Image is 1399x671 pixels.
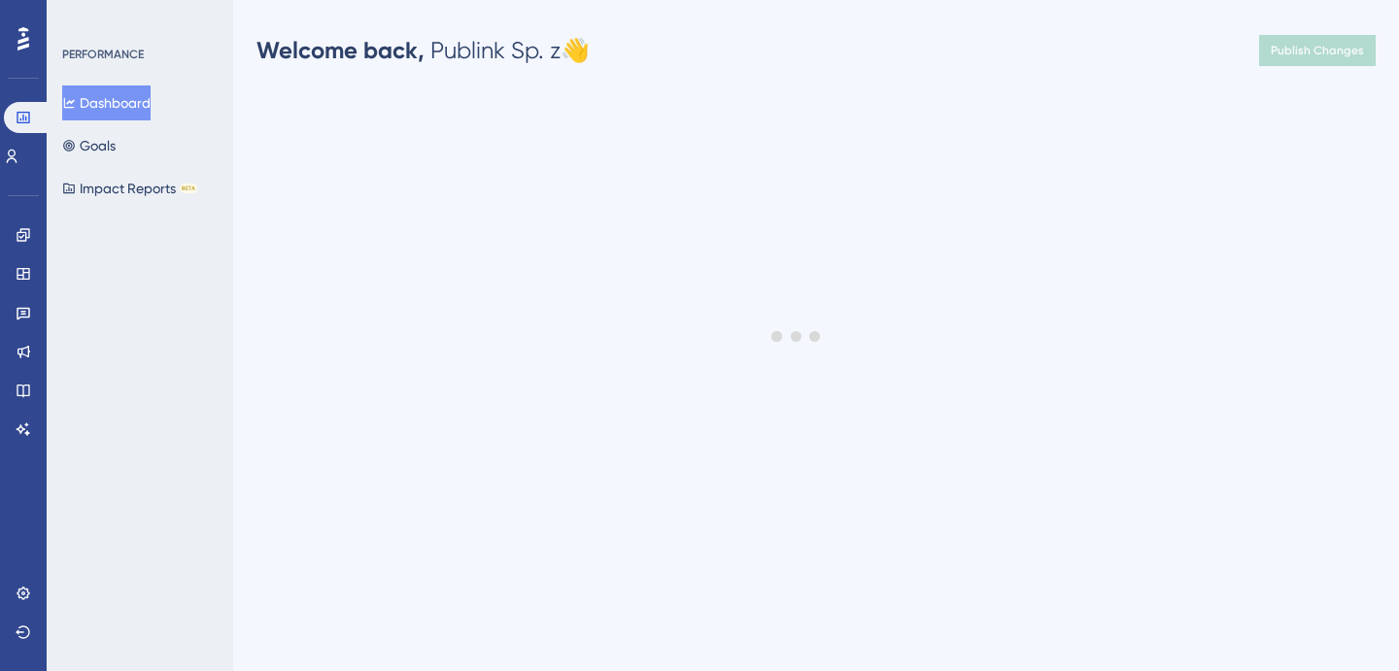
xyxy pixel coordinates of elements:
button: Goals [62,128,116,163]
button: Dashboard [62,85,151,120]
div: BETA [180,184,197,193]
div: PERFORMANCE [62,47,144,62]
div: Publink Sp. z 👋 [256,35,590,66]
span: Publish Changes [1271,43,1364,58]
button: Impact ReportsBETA [62,171,197,206]
button: Publish Changes [1259,35,1376,66]
span: Welcome back, [256,36,425,64]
